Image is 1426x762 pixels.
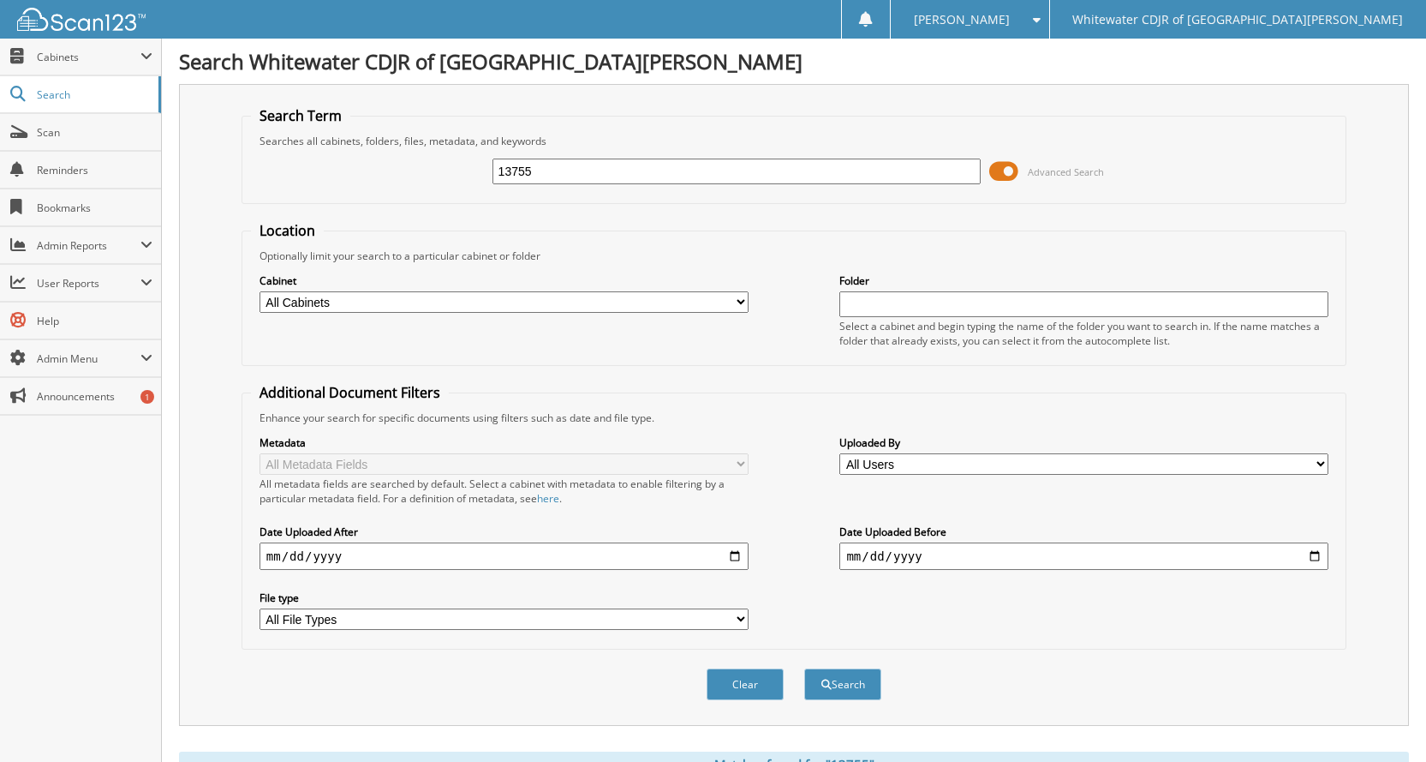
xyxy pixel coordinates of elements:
[1028,165,1104,178] span: Advanced Search
[839,273,1328,288] label: Folder
[260,435,749,450] label: Metadata
[260,591,749,605] label: File type
[260,525,749,539] label: Date Uploaded After
[537,491,559,506] a: here
[251,411,1337,425] div: Enhance your search for specific documents using filters such as date and file type.
[37,238,140,253] span: Admin Reports
[260,273,749,288] label: Cabinet
[37,389,152,404] span: Announcements
[1072,15,1403,25] span: Whitewater CDJR of [GEOGRAPHIC_DATA][PERSON_NAME]
[260,477,749,506] div: All metadata fields are searched by default. Select a cabinet with metadata to enable filtering b...
[251,134,1337,148] div: Searches all cabinets, folders, files, metadata, and keywords
[839,543,1328,570] input: end
[839,435,1328,450] label: Uploaded By
[37,201,152,215] span: Bookmarks
[17,8,146,31] img: scan123-logo-white.svg
[37,87,150,102] span: Search
[37,50,140,64] span: Cabinets
[37,125,152,140] span: Scan
[804,669,881,700] button: Search
[707,669,784,700] button: Clear
[251,383,449,402] legend: Additional Document Filters
[37,351,140,366] span: Admin Menu
[251,106,350,125] legend: Search Term
[37,276,140,291] span: User Reports
[251,249,1337,263] div: Optionally limit your search to a particular cabinet or folder
[914,15,1010,25] span: [PERSON_NAME]
[839,525,1328,539] label: Date Uploaded Before
[37,163,152,177] span: Reminders
[140,390,154,404] div: 1
[260,543,749,570] input: start
[839,319,1328,348] div: Select a cabinet and begin typing the name of the folder you want to search in. If the name match...
[37,314,152,328] span: Help
[251,221,324,240] legend: Location
[179,47,1409,75] h1: Search Whitewater CDJR of [GEOGRAPHIC_DATA][PERSON_NAME]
